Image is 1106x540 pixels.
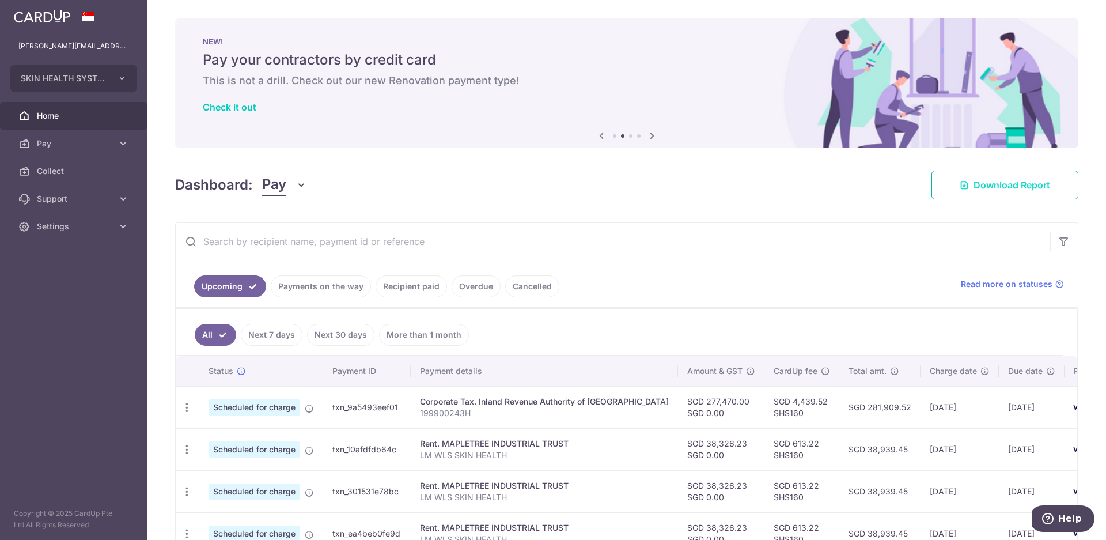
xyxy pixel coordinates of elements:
a: Cancelled [505,275,559,297]
a: Check it out [203,101,256,113]
td: [DATE] [999,428,1065,470]
p: LM WLS SKIN HEALTH [420,492,669,503]
input: Search by recipient name, payment id or reference [176,223,1050,260]
p: LM WLS SKIN HEALTH [420,450,669,461]
a: Download Report [931,171,1078,199]
span: CardUp fee [774,365,817,377]
a: Next 7 days [241,324,302,346]
td: [DATE] [999,386,1065,428]
a: Overdue [452,275,501,297]
a: Payments on the way [271,275,371,297]
img: Bank Card [1068,443,1091,456]
div: Rent. MAPLETREE INDUSTRIAL TRUST [420,522,669,534]
button: Pay [262,174,306,196]
td: SGD 277,470.00 SGD 0.00 [678,386,764,428]
th: Payment ID [323,356,411,386]
td: txn_301531e78bc [323,470,411,512]
img: Renovation banner [175,18,1078,148]
td: SGD 613.22 SHS160 [764,470,839,512]
a: Recipient paid [376,275,447,297]
td: SGD 38,326.23 SGD 0.00 [678,428,764,470]
div: Rent. MAPLETREE INDUSTRIAL TRUST [420,438,669,450]
span: Pay [262,174,286,196]
p: 199900243H [420,407,669,419]
span: Amount & GST [687,365,743,377]
h5: Pay your contractors by credit card [203,51,1051,69]
img: CardUp [14,9,70,23]
span: Support [37,193,113,205]
td: SGD 4,439.52 SHS160 [764,386,839,428]
img: Bank Card [1068,485,1091,499]
span: Scheduled for charge [209,441,300,458]
p: [PERSON_NAME][EMAIL_ADDRESS][DOMAIN_NAME] [18,40,129,52]
td: [DATE] [999,470,1065,512]
span: Read more on statuses [961,278,1052,290]
div: Corporate Tax. Inland Revenue Authority of [GEOGRAPHIC_DATA] [420,396,669,407]
span: Scheduled for charge [209,484,300,500]
span: Home [37,110,113,122]
span: Scheduled for charge [209,399,300,416]
th: Payment details [411,356,678,386]
h4: Dashboard: [175,175,253,195]
td: SGD 38,939.45 [839,428,921,470]
span: Due date [1008,365,1043,377]
span: Collect [37,165,113,177]
td: txn_9a5493eef01 [323,386,411,428]
span: Download Report [974,178,1050,192]
span: Total amt. [849,365,887,377]
td: [DATE] [921,386,999,428]
td: SGD 38,326.23 SGD 0.00 [678,470,764,512]
a: All [195,324,236,346]
a: Read more on statuses [961,278,1064,290]
span: Charge date [930,365,977,377]
td: [DATE] [921,470,999,512]
div: Rent. MAPLETREE INDUSTRIAL TRUST [420,480,669,492]
span: Settings [37,221,113,232]
h6: This is not a drill. Check out our new Renovation payment type! [203,74,1051,88]
a: More than 1 month [379,324,469,346]
span: SKIN HEALTH SYSTEM PTE LTD [21,73,106,84]
td: SGD 613.22 SHS160 [764,428,839,470]
a: Upcoming [194,275,266,297]
iframe: Opens a widget where you can find more information [1032,505,1094,534]
span: Pay [37,138,113,149]
span: Status [209,365,233,377]
td: SGD 281,909.52 [839,386,921,428]
p: NEW! [203,37,1051,46]
button: SKIN HEALTH SYSTEM PTE LTD [10,65,137,92]
td: SGD 38,939.45 [839,470,921,512]
a: Next 30 days [307,324,374,346]
td: [DATE] [921,428,999,470]
td: txn_10afdfdb64c [323,428,411,470]
img: Bank Card [1068,401,1091,414]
